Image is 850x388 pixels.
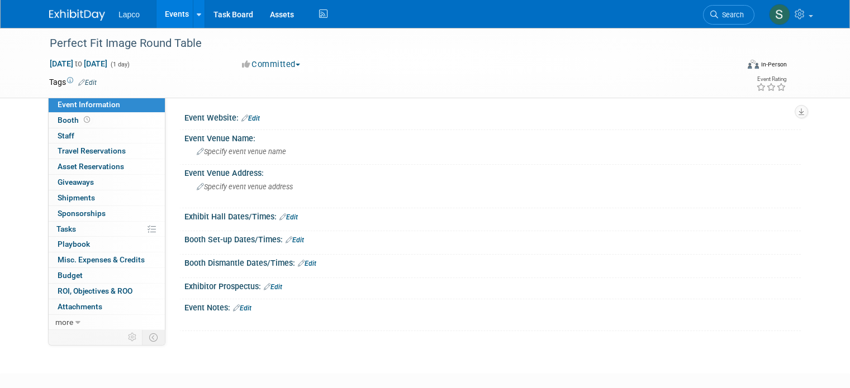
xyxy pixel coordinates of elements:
[769,4,790,25] img: Suzanne Kazo
[748,60,759,69] img: Format-Inperson.png
[58,131,74,140] span: Staff
[286,236,304,244] a: Edit
[58,255,145,264] span: Misc. Expenses & Credits
[49,237,165,252] a: Playbook
[184,299,801,314] div: Event Notes:
[58,286,132,295] span: ROI, Objectives & ROO
[279,213,298,221] a: Edit
[55,318,73,327] span: more
[184,208,801,223] div: Exhibit Hall Dates/Times:
[49,190,165,205] a: Shipments
[238,59,305,70] button: Committed
[756,76,786,82] div: Event Rating
[49,76,97,88] td: Tags
[49,315,165,330] a: more
[123,330,143,344] td: Personalize Event Tab Strip
[58,302,102,311] span: Attachments
[58,178,94,186] span: Giveaways
[49,143,165,159] a: Travel Reservations
[46,33,724,54] div: Perfect Fit Image Round Table
[58,146,126,155] span: Travel Reservations
[241,114,260,122] a: Edit
[184,165,801,179] div: Event Venue Address:
[761,60,787,69] div: In-Person
[58,162,124,171] span: Asset Reservations
[58,193,95,202] span: Shipments
[184,130,801,144] div: Event Venue Name:
[184,109,801,124] div: Event Website:
[49,9,105,21] img: ExhibitDay
[49,175,165,190] a: Giveaways
[49,284,165,299] a: ROI, Objectives & ROO
[58,209,106,218] span: Sponsorships
[118,10,140,19] span: Lapco
[49,299,165,314] a: Attachments
[110,61,130,68] span: (1 day)
[184,255,801,269] div: Booth Dismantle Dates/Times:
[143,330,165,344] td: Toggle Event Tabs
[49,252,165,267] a: Misc. Expenses & Credits
[58,116,92,124] span: Booth
[78,79,97,87] a: Edit
[184,278,801,293] div: Exhibitor Prospectus:
[49,222,165,237] a: Tasks
[49,159,165,174] a: Asset Reservations
[718,11,744,19] span: Search
[49,206,165,221] a: Sponsorships
[49,59,108,69] span: [DATE] [DATE]
[678,58,787,75] div: Event Format
[184,231,801,246] div: Booth Set-up Dates/Times:
[82,116,92,124] span: Booth not reserved yet
[49,97,165,112] a: Event Information
[49,113,165,128] a: Booth
[233,304,251,312] a: Edit
[197,183,293,191] span: Specify event venue address
[264,283,282,291] a: Edit
[49,128,165,143] a: Staff
[73,59,84,68] span: to
[58,239,90,248] span: Playbook
[703,5,754,25] a: Search
[58,100,120,109] span: Event Information
[58,271,83,280] span: Budget
[298,260,316,267] a: Edit
[49,268,165,283] a: Budget
[197,147,286,156] span: Specify event venue name
[56,224,76,233] span: Tasks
